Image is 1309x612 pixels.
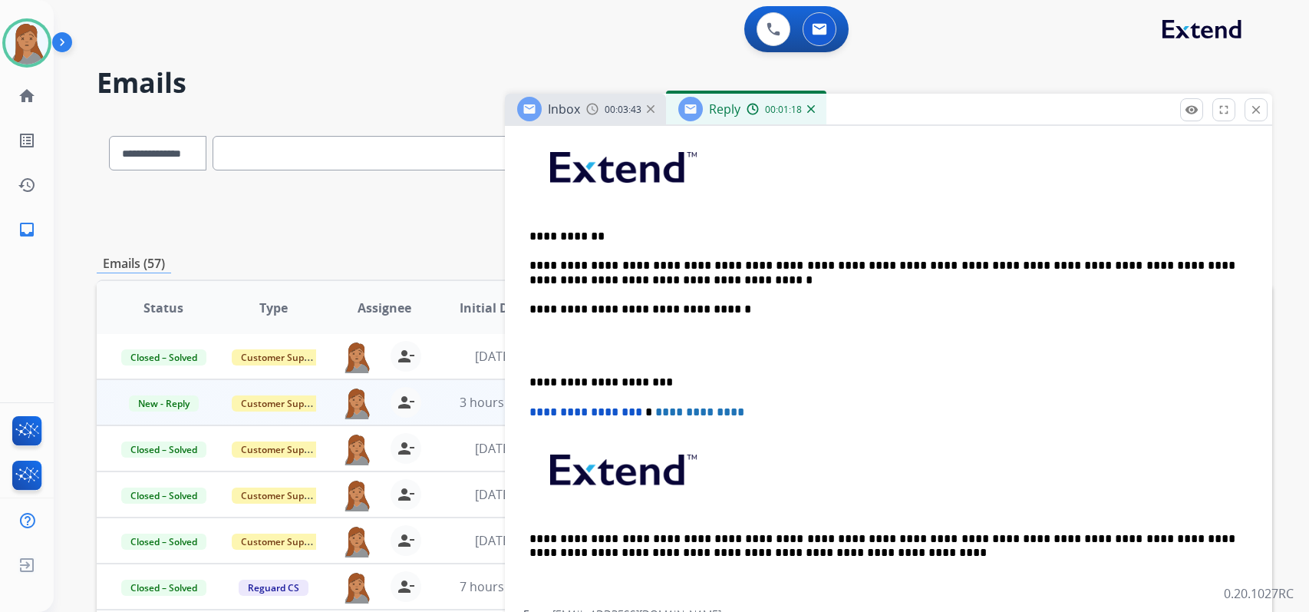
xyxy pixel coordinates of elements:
span: Reply [709,101,740,117]
span: Customer Support [232,534,331,550]
h2: Emails [97,68,1272,98]
mat-icon: home [18,87,36,105]
span: [DATE] [475,532,513,549]
span: Closed – Solved [121,580,206,596]
img: agent-avatar [341,571,372,604]
p: 0.20.1027RC [1224,584,1294,603]
span: Customer Support [232,442,331,458]
span: [DATE] [475,440,513,457]
span: Status [143,299,183,317]
img: avatar [5,22,48,65]
mat-icon: list_alt [18,131,36,150]
span: Customer Support [232,395,331,412]
span: Closed – Solved [121,534,206,550]
mat-icon: person_remove [397,393,415,412]
span: Inbox [548,101,580,117]
img: agent-avatar [341,479,372,511]
mat-icon: fullscreen [1217,103,1231,117]
span: Closed – Solved [121,488,206,504]
span: 00:01:18 [765,104,802,116]
span: [DATE] [475,486,513,503]
span: Type [259,299,288,317]
img: agent-avatar [341,341,372,373]
mat-icon: person_remove [397,439,415,458]
mat-icon: person_remove [397,485,415,504]
p: Emails (57) [97,254,171,273]
mat-icon: person_remove [397,347,415,366]
mat-icon: remove_red_eye [1185,103,1199,117]
img: agent-avatar [341,525,372,557]
span: [DATE] [475,348,513,365]
span: 3 hours ago [460,394,529,411]
span: New - Reply [129,395,199,412]
span: Closed – Solved [121,349,206,366]
mat-icon: person_remove [397,577,415,596]
span: Reguard CS [239,580,308,596]
span: Customer Support [232,488,331,504]
span: Customer Support [232,349,331,366]
span: 00:03:43 [605,104,641,116]
span: Assignee [358,299,411,317]
span: Initial Date [460,299,529,317]
mat-icon: person_remove [397,531,415,550]
span: 7 hours ago [460,578,529,595]
mat-icon: history [18,176,36,194]
mat-icon: close [1249,103,1263,117]
img: agent-avatar [341,387,372,419]
img: agent-avatar [341,433,372,465]
span: Closed – Solved [121,442,206,458]
mat-icon: inbox [18,220,36,239]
